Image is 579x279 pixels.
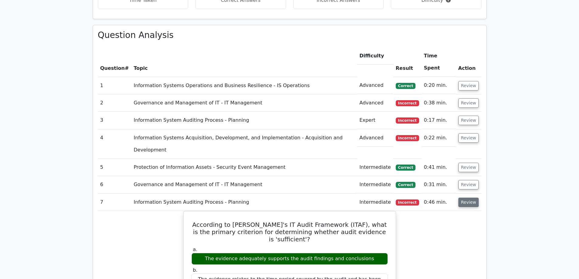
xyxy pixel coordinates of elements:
th: Result [393,47,422,77]
td: 0:38 min. [422,94,456,112]
td: 1 [98,77,131,94]
h5: According to [PERSON_NAME]'s IT Audit Framework (ITAF), what is the primary criterion for determi... [191,221,388,243]
th: # [98,47,131,77]
td: Governance and Management of IT - IT Management [131,94,357,112]
td: Information Systems Acquisition, Development, and Implementation - Acquisition and Development [131,129,357,159]
button: Review [458,98,479,108]
td: 0:41 min. [422,159,456,176]
span: Correct [396,182,415,188]
td: Information System Auditing Process - Planning [131,112,357,129]
th: Difficulty [357,47,393,65]
td: Advanced [357,129,393,147]
td: 5 [98,159,131,176]
button: Review [458,116,479,125]
td: 6 [98,176,131,193]
th: Time Spent [422,47,456,77]
button: Review [458,180,479,189]
td: 2 [98,94,131,112]
button: Review [458,133,479,143]
span: Incorrect [396,135,419,141]
td: 0:46 min. [422,194,456,211]
span: Incorrect [396,199,419,206]
td: 0:17 min. [422,112,456,129]
td: 3 [98,112,131,129]
h3: Question Analysis [98,30,481,40]
td: 4 [98,129,131,159]
span: Incorrect [396,100,419,106]
td: 0:20 min. [422,77,456,94]
td: 7 [98,194,131,211]
th: Topic [131,47,357,77]
span: Incorrect [396,117,419,124]
td: Information System Auditing Process - Planning [131,194,357,211]
td: Intermediate [357,159,393,176]
td: Protection of Information Assets - Security Event Management [131,159,357,176]
td: 0:31 min. [422,176,456,193]
td: Expert [357,112,393,129]
span: a. [193,247,198,252]
td: Intermediate [357,194,393,211]
button: Review [458,198,479,207]
td: Advanced [357,94,393,112]
button: Review [458,81,479,90]
td: Governance and Management of IT - IT Management [131,176,357,193]
td: Advanced [357,77,393,94]
div: The evidence adequately supports the audit findings and conclusions [191,253,388,265]
button: Review [458,163,479,172]
td: 0:22 min. [422,129,456,147]
th: Action [456,47,481,77]
td: Intermediate [357,176,393,193]
span: Question [100,65,125,71]
span: b. [193,267,198,273]
td: Information Systems Operations and Business Resilience - IS Operations [131,77,357,94]
span: Correct [396,83,415,89]
span: Correct [396,165,415,171]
